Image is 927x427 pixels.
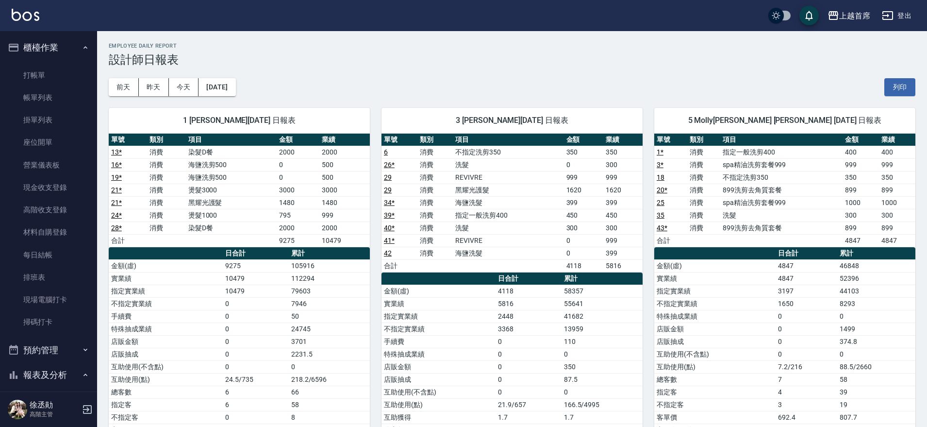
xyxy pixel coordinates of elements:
td: 消費 [687,196,720,209]
td: 指定實業績 [654,285,776,297]
td: 2000 [319,146,370,158]
td: 0 [277,158,319,171]
td: 0 [776,335,837,348]
td: 黑耀光護髮 [186,196,277,209]
td: 實業績 [381,297,496,310]
td: 0 [496,360,561,373]
th: 日合計 [776,247,837,260]
th: 項目 [186,134,277,146]
td: 55641 [562,297,643,310]
td: 350 [603,146,643,158]
a: 營業儀表板 [4,154,93,176]
button: 今天 [169,78,199,96]
td: 不指定實業績 [109,297,223,310]
th: 單號 [109,134,147,146]
td: 10479 [223,285,288,297]
td: 8293 [837,297,915,310]
td: 4847 [776,259,837,272]
td: 999 [603,234,643,247]
td: 指定客 [654,386,776,398]
td: 燙髮3000 [186,184,277,196]
table: a dense table [109,134,370,247]
td: 999 [879,158,915,171]
span: 3 [PERSON_NAME][DATE] 日報表 [393,116,631,125]
td: 指定實業績 [109,285,223,297]
td: 899 [843,184,879,196]
td: 店販金額 [381,360,496,373]
td: 互助使用(點) [109,373,223,386]
td: 消費 [417,184,453,196]
a: 25 [657,199,664,206]
img: Person [8,400,27,419]
td: 特殊抽成業績 [109,323,223,335]
td: 46848 [837,259,915,272]
td: 166.5/4995 [562,398,643,411]
td: 2000 [277,146,319,158]
a: 掛單列表 [4,109,93,131]
button: save [799,6,819,25]
td: 899 [879,184,915,196]
td: 500 [319,158,370,171]
td: 3701 [289,335,370,348]
td: 1620 [564,184,603,196]
th: 金額 [843,134,879,146]
td: 7.2/216 [776,360,837,373]
a: 掃碼打卡 [4,311,93,333]
td: 999 [564,171,603,184]
td: 金額(虛) [109,259,223,272]
td: 0 [562,386,643,398]
a: 現金收支登錄 [4,176,93,199]
td: 21.9/657 [496,398,561,411]
td: 0 [776,348,837,360]
td: 807.7 [837,411,915,424]
td: 0 [837,310,915,323]
td: 1480 [277,196,319,209]
td: 0 [564,234,603,247]
div: 上越首席 [839,10,870,22]
td: 300 [603,158,643,171]
td: 4847 [879,234,915,247]
td: 消費 [417,222,453,234]
td: 0 [496,335,561,348]
td: 350 [564,146,603,158]
p: 高階主管 [30,410,79,419]
td: 899 [879,222,915,234]
td: 海鹽洗髮 [453,247,563,259]
td: 795 [277,209,319,222]
td: spa精油洗剪套餐999 [720,196,843,209]
a: 材料自購登錄 [4,221,93,243]
a: 29 [384,173,392,181]
td: 1480 [319,196,370,209]
td: 消費 [687,184,720,196]
td: 互助使用(點) [381,398,496,411]
td: 消費 [147,196,185,209]
td: REVIVRE [453,234,563,247]
td: 52396 [837,272,915,285]
td: 2000 [277,222,319,234]
td: 9275 [277,234,319,247]
th: 單號 [381,134,417,146]
button: 前天 [109,78,139,96]
td: 0 [776,310,837,323]
a: 42 [384,249,392,257]
td: 1620 [603,184,643,196]
td: 店販金額 [654,323,776,335]
td: 999 [603,171,643,184]
td: 2448 [496,310,561,323]
td: 1.7 [562,411,643,424]
td: 指定實業績 [381,310,496,323]
td: 2231.5 [289,348,370,360]
td: 24745 [289,323,370,335]
a: 6 [384,148,388,156]
td: spa精油洗剪套餐999 [720,158,843,171]
td: 合計 [109,234,147,247]
a: 座位開單 [4,131,93,154]
th: 項目 [720,134,843,146]
td: 洗髮 [453,158,563,171]
td: 店販抽成 [381,373,496,386]
td: 消費 [687,209,720,222]
td: 899 [843,222,879,234]
a: 打帳單 [4,64,93,86]
td: 互助使用(不含點) [381,386,496,398]
td: 3000 [277,184,319,196]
